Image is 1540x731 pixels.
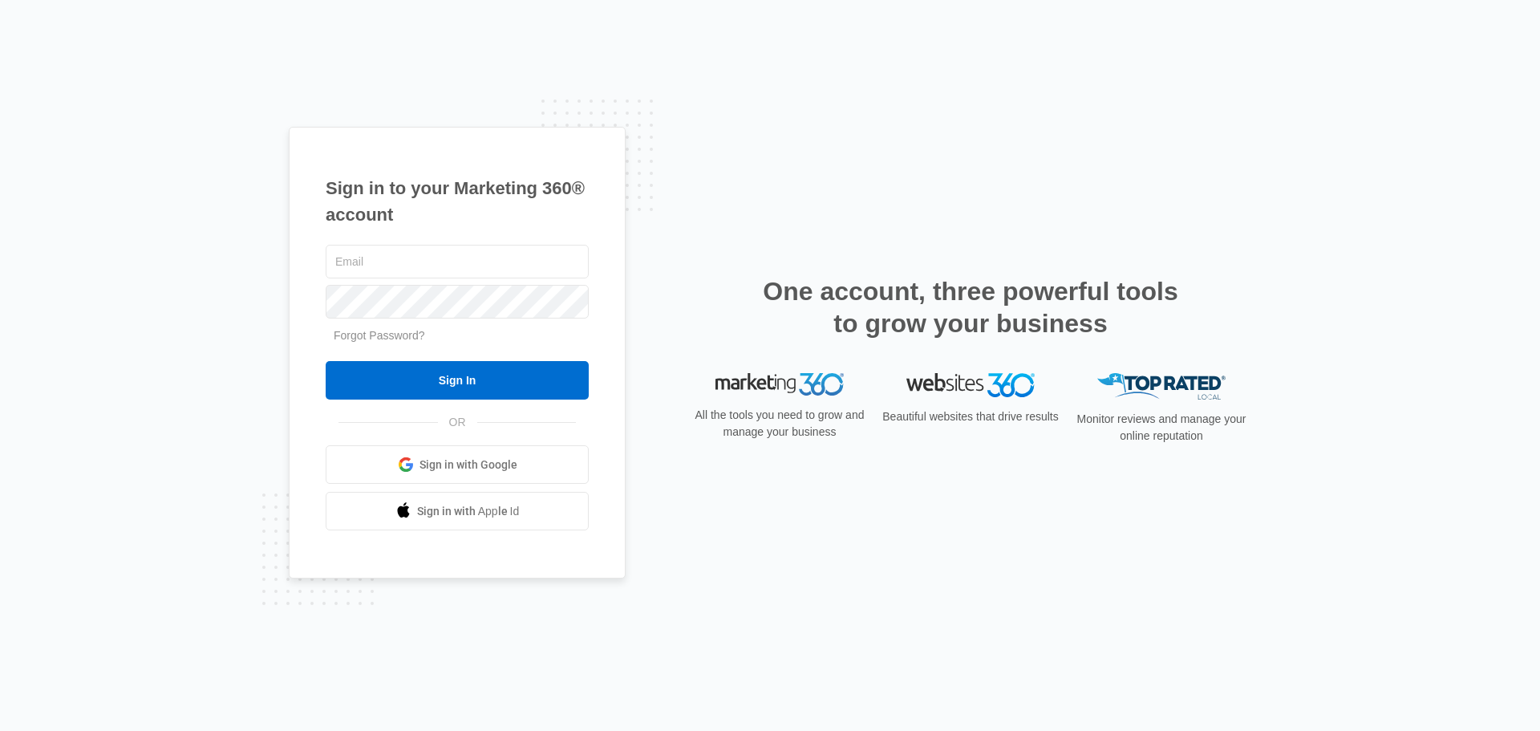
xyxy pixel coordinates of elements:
[326,492,589,530] a: Sign in with Apple Id
[906,373,1035,396] img: Websites 360
[715,373,844,396] img: Marketing 360
[419,457,517,473] span: Sign in with Google
[326,361,589,400] input: Sign In
[690,407,869,441] p: All the tools you need to grow and manage your business
[881,408,1060,425] p: Beautiful websites that drive results
[1072,411,1251,445] p: Monitor reviews and manage your online reputation
[334,329,425,342] a: Forgot Password?
[758,275,1183,339] h2: One account, three powerful tools to grow your business
[438,414,477,431] span: OR
[326,175,589,228] h1: Sign in to your Marketing 360® account
[326,445,589,484] a: Sign in with Google
[326,245,589,278] input: Email
[417,503,520,520] span: Sign in with Apple Id
[1097,373,1226,400] img: Top Rated Local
